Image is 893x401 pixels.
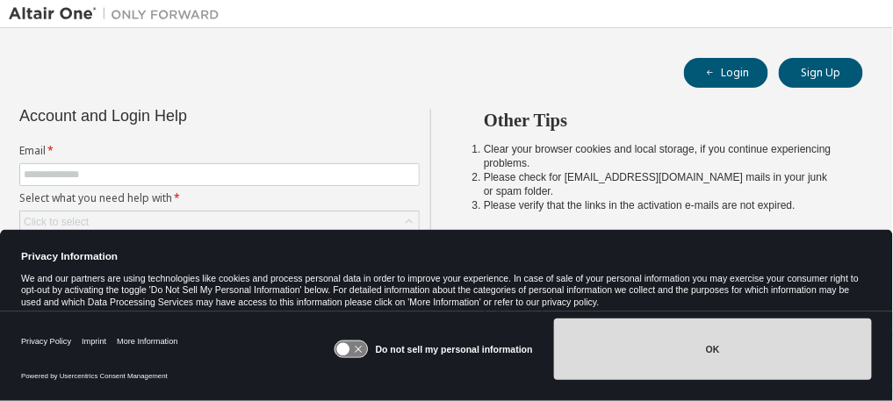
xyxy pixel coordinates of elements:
li: Please verify that the links in the activation e-mails are not expired. [484,198,832,212]
div: Click to select [20,211,419,233]
img: Altair One [9,5,228,23]
li: Please check for [EMAIL_ADDRESS][DOMAIN_NAME] mails in your junk or spam folder. [484,170,832,198]
div: Click to select [24,215,89,229]
li: Clear your browser cookies and local storage, if you continue experiencing problems. [484,142,832,170]
label: Email [19,144,420,158]
label: Select what you need help with [19,191,420,205]
div: Account and Login Help [19,109,340,123]
h2: Other Tips [484,109,832,132]
button: Sign Up [779,58,863,88]
button: Login [684,58,768,88]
